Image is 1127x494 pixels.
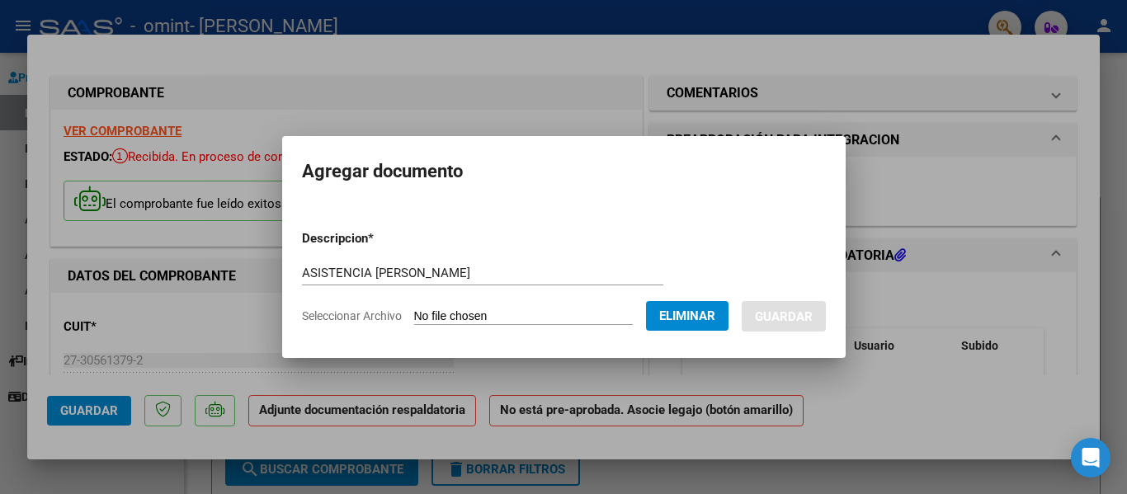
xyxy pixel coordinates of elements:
[646,301,729,331] button: Eliminar
[302,156,826,187] h2: Agregar documento
[742,301,826,332] button: Guardar
[302,309,402,322] span: Seleccionar Archivo
[1071,438,1110,478] div: Open Intercom Messenger
[755,309,813,324] span: Guardar
[302,229,460,248] p: Descripcion
[659,308,715,323] span: Eliminar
